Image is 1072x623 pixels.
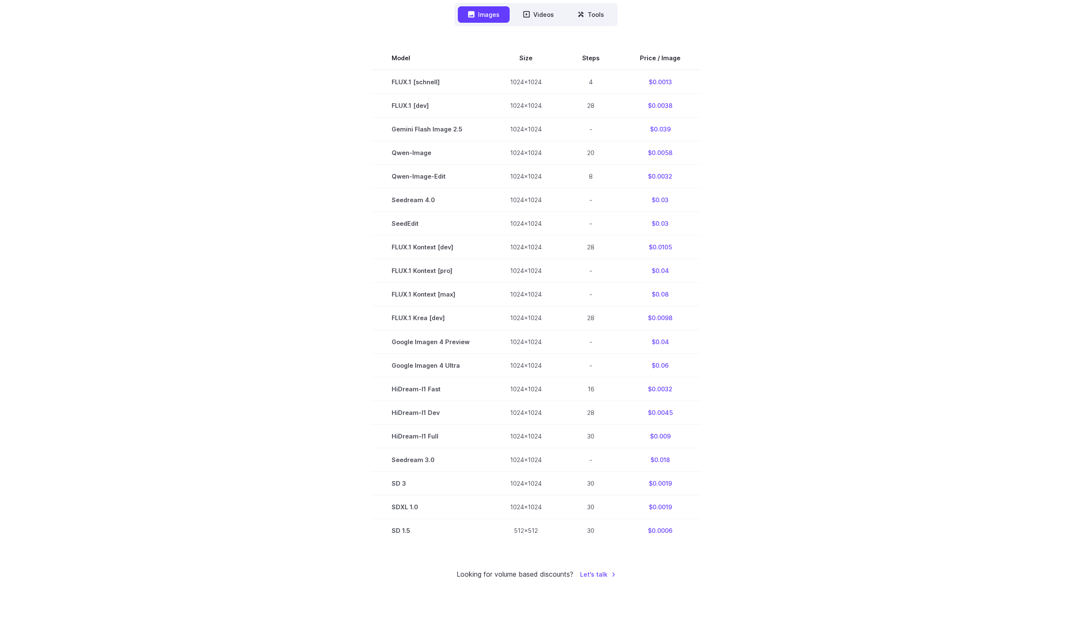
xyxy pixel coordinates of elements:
[620,46,701,70] th: Price / Image
[490,235,562,259] td: 1024x1024
[620,330,701,353] td: $0.04
[567,6,614,23] button: Tools
[371,306,490,330] td: FLUX.1 Krea [dev]
[562,283,620,306] td: -
[490,94,562,118] td: 1024x1024
[620,401,701,424] td: $0.0045
[371,188,490,212] td: Seedream 4.0
[620,283,701,306] td: $0.08
[562,46,620,70] th: Steps
[513,6,564,23] button: Videos
[620,165,701,188] td: $0.0032
[580,570,616,579] a: Let's talk
[490,471,562,495] td: 1024x1024
[490,401,562,424] td: 1024x1024
[490,283,562,306] td: 1024x1024
[620,70,701,94] td: $0.0013
[620,235,701,259] td: $0.0105
[490,118,562,141] td: 1024x1024
[620,118,701,141] td: $0.039
[562,519,620,542] td: 30
[620,424,701,448] td: $0.009
[562,471,620,495] td: 30
[620,212,701,235] td: $0.03
[371,259,490,283] td: FLUX.1 Kontext [pro]
[562,188,620,212] td: -
[562,306,620,330] td: 28
[562,353,620,377] td: -
[562,212,620,235] td: -
[371,401,490,424] td: HiDream-I1 Dev
[620,519,701,542] td: $0.0006
[562,235,620,259] td: 28
[371,212,490,235] td: SeedEdit
[490,306,562,330] td: 1024x1024
[562,70,620,94] td: 4
[490,46,562,70] th: Size
[490,519,562,542] td: 512x512
[371,141,490,165] td: Qwen-Image
[562,141,620,165] td: 20
[371,471,490,495] td: SD 3
[490,424,562,448] td: 1024x1024
[562,401,620,424] td: 28
[371,46,490,70] th: Model
[371,235,490,259] td: FLUX.1 Kontext [dev]
[620,259,701,283] td: $0.04
[620,188,701,212] td: $0.03
[490,330,562,353] td: 1024x1024
[371,519,490,542] td: SD 1.5
[490,259,562,283] td: 1024x1024
[457,569,573,580] small: Looking for volume based discounts?
[620,141,701,165] td: $0.0058
[371,495,490,519] td: SDXL 1.0
[562,330,620,353] td: -
[490,448,562,471] td: 1024x1024
[620,448,701,471] td: $0.018
[620,471,701,495] td: $0.0019
[490,377,562,401] td: 1024x1024
[562,94,620,118] td: 28
[490,165,562,188] td: 1024x1024
[371,353,490,377] td: Google Imagen 4 Ultra
[562,495,620,519] td: 30
[371,165,490,188] td: Qwen-Image-Edit
[562,165,620,188] td: 8
[371,377,490,401] td: HiDream-I1 Fast
[620,495,701,519] td: $0.0019
[490,212,562,235] td: 1024x1024
[371,448,490,471] td: Seedream 3.0
[490,353,562,377] td: 1024x1024
[562,377,620,401] td: 16
[562,118,620,141] td: -
[620,306,701,330] td: $0.0098
[562,259,620,283] td: -
[620,94,701,118] td: $0.0038
[490,70,562,94] td: 1024x1024
[371,283,490,306] td: FLUX.1 Kontext [max]
[371,424,490,448] td: HiDream-I1 Full
[371,94,490,118] td: FLUX.1 [dev]
[371,330,490,353] td: Google Imagen 4 Preview
[392,124,470,134] span: Gemini Flash Image 2.5
[562,448,620,471] td: -
[458,6,510,23] button: Images
[490,188,562,212] td: 1024x1024
[371,70,490,94] td: FLUX.1 [schnell]
[620,353,701,377] td: $0.06
[562,424,620,448] td: 30
[490,141,562,165] td: 1024x1024
[490,495,562,519] td: 1024x1024
[620,377,701,401] td: $0.0032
